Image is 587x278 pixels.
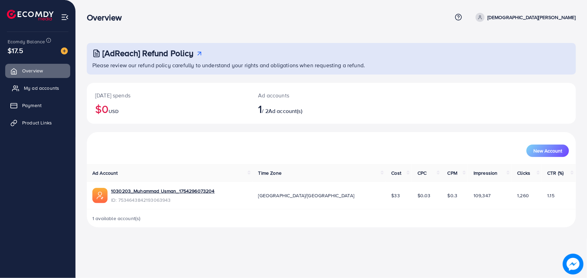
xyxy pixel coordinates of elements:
img: image [61,47,68,54]
span: [GEOGRAPHIC_DATA]/[GEOGRAPHIC_DATA] [258,192,355,199]
button: New Account [526,145,569,157]
span: Ecomdy Balance [8,38,45,45]
span: 1 available account(s) [92,215,141,222]
span: $0.03 [418,192,431,199]
span: USD [109,108,118,115]
span: 1 [258,101,262,117]
span: Time Zone [258,170,282,176]
span: Payment [22,102,42,109]
span: Overview [22,67,43,74]
span: ID: 7534643842193063943 [111,197,215,203]
a: Overview [5,64,70,78]
a: 1030203_Muhammad Usman_1754296073204 [111,188,215,194]
span: $17.5 [8,45,23,55]
img: ic-ads-acc.e4c84228.svg [92,188,108,203]
span: 1,260 [517,192,529,199]
span: CPM [448,170,457,176]
a: My ad accounts [5,81,70,95]
p: [DEMOGRAPHIC_DATA][PERSON_NAME] [487,13,576,21]
img: menu [61,13,69,21]
span: CTR (%) [548,170,564,176]
span: $0.3 [448,192,458,199]
h3: [AdReach] Refund Policy [102,48,194,58]
h2: / 2 [258,102,364,115]
span: Cost [392,170,402,176]
p: [DATE] spends [95,91,241,99]
img: logo [7,10,54,20]
span: 109,347 [474,192,490,199]
h3: Overview [87,12,127,23]
img: image [563,254,584,275]
a: Payment [5,98,70,112]
span: Impression [474,170,498,176]
span: Product Links [22,119,52,126]
span: Ad account(s) [268,107,302,115]
span: Ad Account [92,170,118,176]
span: $33 [392,192,400,199]
a: Product Links [5,116,70,130]
span: CPC [418,170,427,176]
a: [DEMOGRAPHIC_DATA][PERSON_NAME] [473,13,576,22]
h2: $0 [95,102,241,115]
p: Please review our refund policy carefully to understand your rights and obligations when requesti... [92,61,572,69]
span: 1.15 [548,192,555,199]
span: Clicks [517,170,531,176]
span: My ad accounts [24,85,59,92]
span: New Account [533,148,562,153]
p: Ad accounts [258,91,364,99]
